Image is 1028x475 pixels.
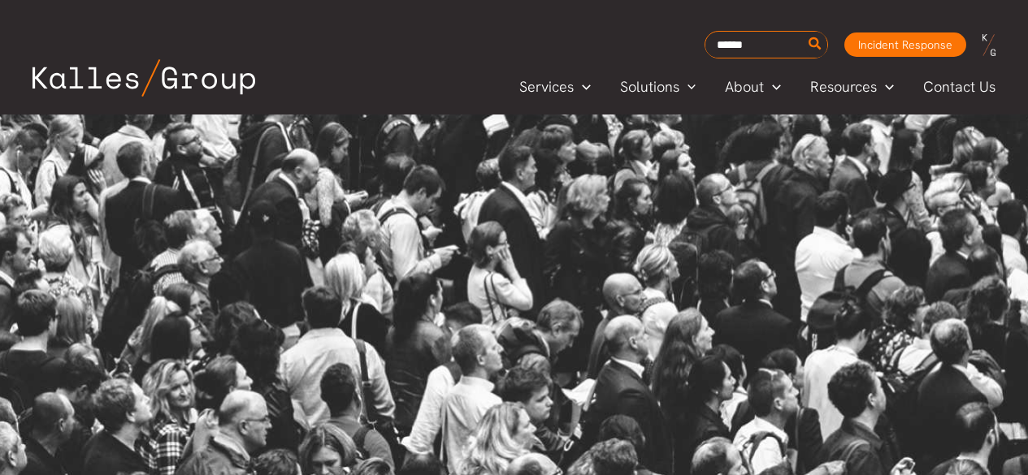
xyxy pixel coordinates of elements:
[796,75,909,99] a: ResourcesMenu Toggle
[505,75,605,99] a: ServicesMenu Toggle
[679,75,696,99] span: Menu Toggle
[810,75,877,99] span: Resources
[33,59,255,97] img: Kalles Group
[877,75,894,99] span: Menu Toggle
[923,75,995,99] span: Contact Us
[505,73,1012,100] nav: Primary Site Navigation
[764,75,781,99] span: Menu Toggle
[805,32,826,58] button: Search
[844,32,966,57] a: Incident Response
[710,75,796,99] a: AboutMenu Toggle
[909,75,1012,99] a: Contact Us
[725,75,764,99] span: About
[519,75,574,99] span: Services
[605,75,711,99] a: SolutionsMenu Toggle
[620,75,679,99] span: Solutions
[574,75,591,99] span: Menu Toggle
